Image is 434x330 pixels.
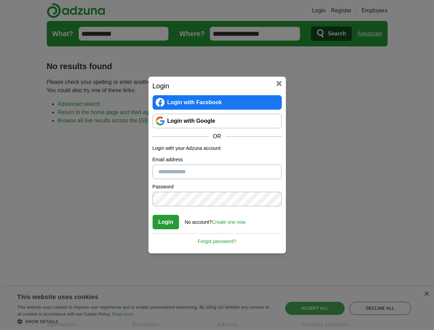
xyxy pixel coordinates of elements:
label: Password [153,183,282,190]
a: Login with Google [153,114,282,128]
a: Forgot password? [153,233,282,245]
a: Create one now [212,219,246,225]
p: Login with your Adzuna account: [153,145,282,152]
h2: Login [153,81,282,91]
label: Email address [153,156,282,163]
button: Login [153,215,179,229]
span: OR [209,132,225,141]
div: No account? [185,214,246,226]
a: Login with Facebook [153,95,282,110]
